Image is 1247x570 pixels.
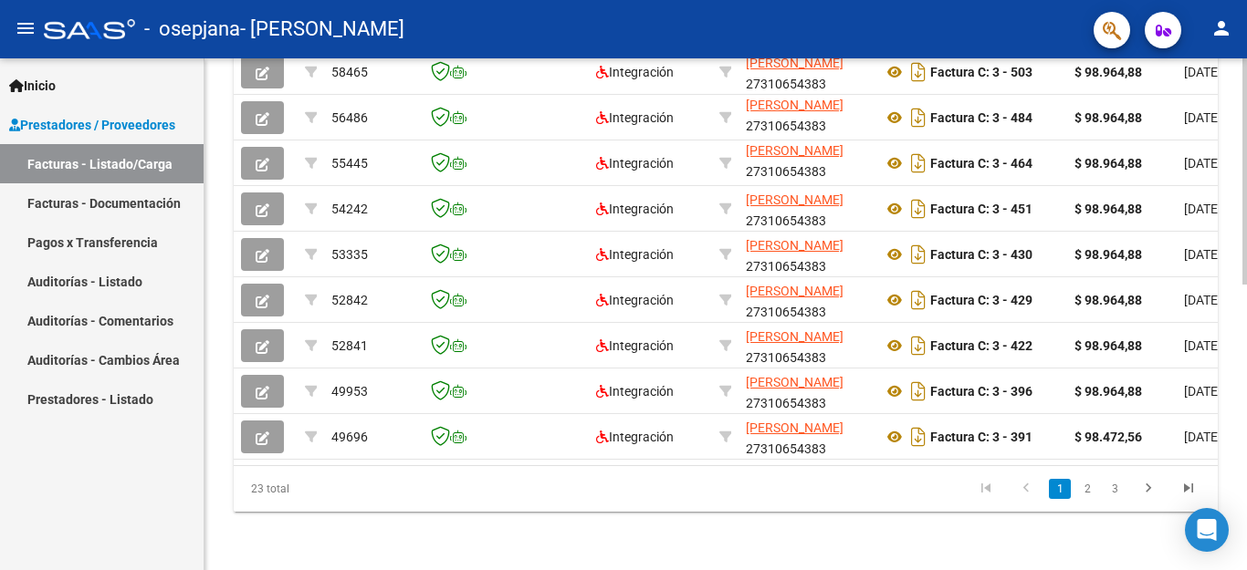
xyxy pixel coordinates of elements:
[596,156,674,171] span: Integración
[596,384,674,399] span: Integración
[1210,17,1232,39] mat-icon: person
[240,9,404,49] span: - [PERSON_NAME]
[930,430,1032,444] strong: Factura C: 3 - 391
[596,110,674,125] span: Integración
[331,384,368,399] span: 49953
[1184,338,1221,353] span: [DATE]
[746,235,868,274] div: 27310654383
[746,329,844,344] span: [PERSON_NAME]
[746,190,868,228] div: 27310654383
[596,202,674,216] span: Integración
[1184,110,1221,125] span: [DATE]
[1074,293,1142,307] strong: $ 98.964,88
[746,420,844,435] span: [PERSON_NAME]
[1171,479,1206,499] a: go to last page
[930,110,1032,125] strong: Factura C: 3 - 484
[234,466,427,512] div: 23 total
[746,284,844,298] span: [PERSON_NAME]
[930,293,1032,307] strong: Factura C: 3 - 429
[331,65,368,79] span: 58465
[596,338,674,353] span: Integración
[906,331,930,360] i: Descargar documento
[746,53,868,91] div: 27310654383
[1101,473,1128,504] li: page 3
[746,143,844,158] span: [PERSON_NAME]
[1074,384,1142,399] strong: $ 98.964,88
[906,422,930,451] i: Descargar documento
[1184,247,1221,262] span: [DATE]
[906,103,930,132] i: Descargar documento
[1074,247,1142,262] strong: $ 98.964,88
[596,430,674,444] span: Integración
[331,110,368,125] span: 56486
[746,98,868,137] div: 27310654383
[1131,479,1166,499] a: go to next page
[331,202,368,216] span: 54242
[331,156,368,171] span: 55445
[1184,293,1221,307] span: [DATE]
[930,202,1032,216] strong: Factura C: 3 - 451
[596,247,674,262] span: Integración
[9,115,175,135] span: Prestadores / Proveedores
[331,247,368,262] span: 53335
[15,17,37,39] mat-icon: menu
[596,65,674,79] span: Integración
[331,430,368,444] span: 49696
[930,384,1032,399] strong: Factura C: 3 - 396
[1184,156,1221,171] span: [DATE]
[930,247,1032,262] strong: Factura C: 3 - 430
[746,238,844,253] span: [PERSON_NAME]
[906,285,930,315] i: Descargar documento
[1184,430,1221,444] span: [DATE]
[746,144,868,182] div: 27310654383
[906,194,930,223] i: Descargar documento
[596,293,674,307] span: Integración
[1074,473,1101,504] li: page 2
[1074,430,1142,444] strong: $ 98.472,56
[746,281,868,319] div: 27310654383
[1074,110,1142,125] strong: $ 98.964,88
[906,57,930,87] i: Descargar documento
[930,338,1032,353] strong: Factura C: 3 - 422
[1074,65,1142,79] strong: $ 98.964,88
[1049,479,1071,499] a: 1
[1185,508,1229,552] div: Open Intercom Messenger
[9,76,56,96] span: Inicio
[1074,338,1142,353] strong: $ 98.964,88
[906,240,930,269] i: Descargar documento
[906,377,930,406] i: Descargar documento
[144,9,240,49] span: - osepjana
[746,418,868,456] div: 27310654383
[1184,202,1221,216] span: [DATE]
[1184,65,1221,79] span: [DATE]
[1076,479,1098,499] a: 2
[746,98,844,112] span: [PERSON_NAME]
[930,156,1032,171] strong: Factura C: 3 - 464
[746,326,868,365] div: 27310654383
[331,338,368,353] span: 52841
[906,149,930,178] i: Descargar documento
[1104,479,1126,499] a: 3
[1074,156,1142,171] strong: $ 98.964,88
[1046,473,1074,504] li: page 1
[1074,202,1142,216] strong: $ 98.964,88
[930,65,1032,79] strong: Factura C: 3 - 503
[1009,479,1043,499] a: go to previous page
[746,372,868,410] div: 27310654383
[331,293,368,307] span: 52842
[746,192,844,207] span: [PERSON_NAME]
[969,479,1003,499] a: go to first page
[746,375,844,389] span: [PERSON_NAME]
[746,56,844,70] span: [PERSON_NAME]
[1184,384,1221,399] span: [DATE]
